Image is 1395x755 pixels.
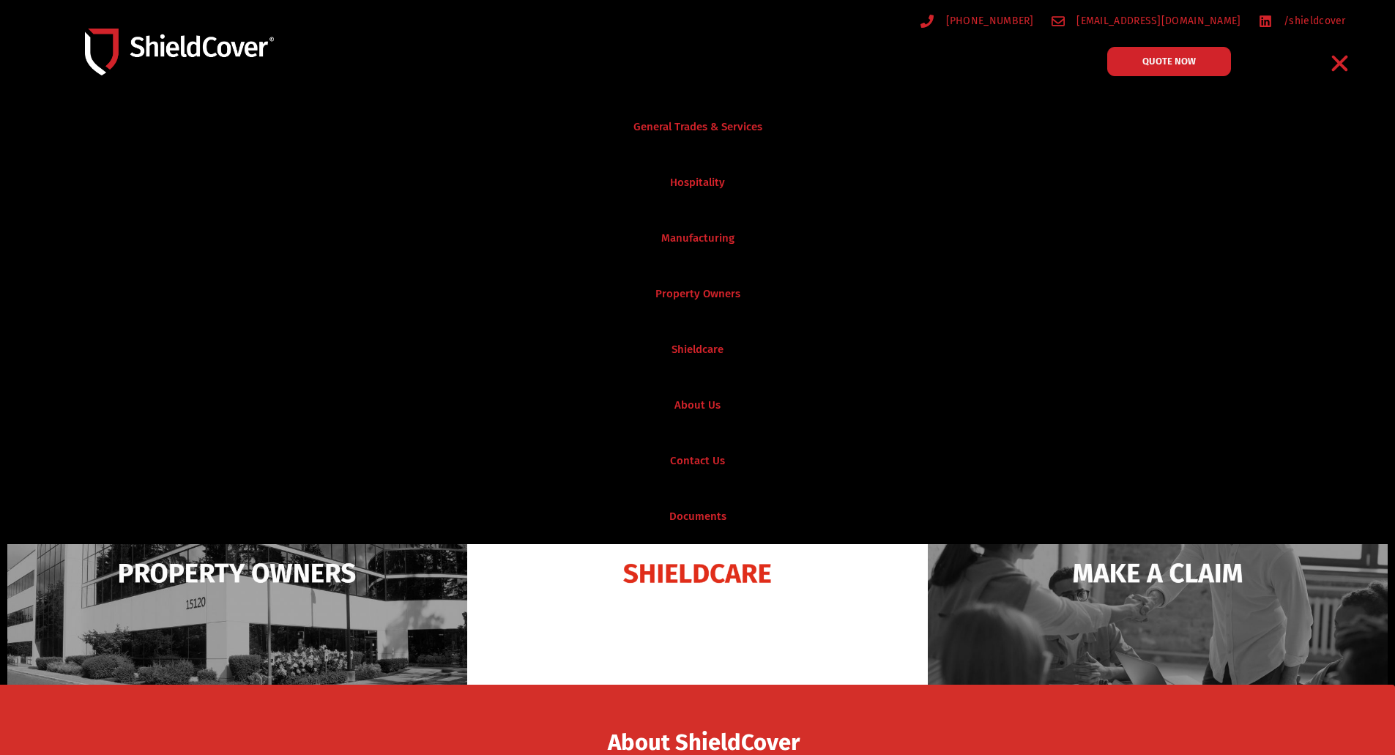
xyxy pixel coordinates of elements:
iframe: LiveChat chat widget [1108,232,1395,755]
a: [EMAIL_ADDRESS][DOMAIN_NAME] [1052,12,1241,30]
img: Shield-Cover-Underwriting-Australia-logo-full [85,29,274,75]
span: [EMAIL_ADDRESS][DOMAIN_NAME] [1073,12,1240,30]
a: [PHONE_NUMBER] [920,12,1034,30]
a: QUOTE NOW [1107,47,1231,76]
span: [PHONE_NUMBER] [942,12,1034,30]
span: QUOTE NOW [1142,56,1196,66]
a: /shieldcover [1259,12,1346,30]
span: About ShieldCover [608,734,800,752]
div: Menu Toggle [1323,46,1358,81]
a: About ShieldCover [608,738,800,753]
span: /shieldcover [1280,12,1346,30]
